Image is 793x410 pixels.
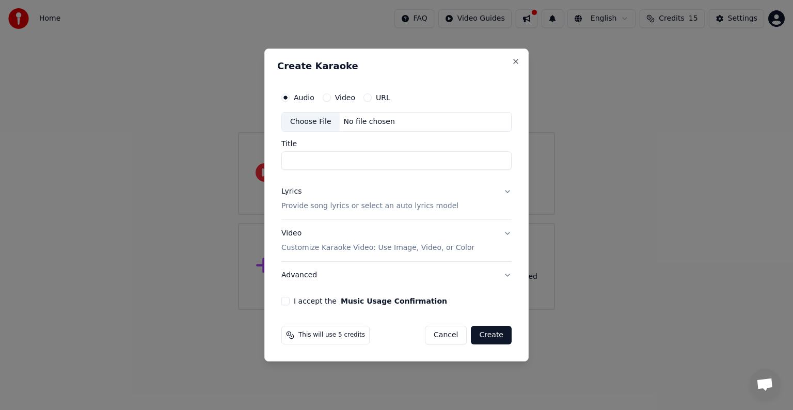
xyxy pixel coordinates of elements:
[281,178,512,219] button: LyricsProvide song lyrics or select an auto lyrics model
[335,94,355,101] label: Video
[281,262,512,289] button: Advanced
[294,297,447,305] label: I accept the
[341,297,447,305] button: I accept the
[471,326,512,344] button: Create
[294,94,314,101] label: Audio
[281,220,512,261] button: VideoCustomize Karaoke Video: Use Image, Video, or Color
[282,113,340,131] div: Choose File
[340,117,399,127] div: No file chosen
[281,228,474,253] div: Video
[281,243,474,253] p: Customize Karaoke Video: Use Image, Video, or Color
[281,140,512,147] label: Title
[376,94,390,101] label: URL
[281,201,458,211] p: Provide song lyrics or select an auto lyrics model
[298,331,365,339] span: This will use 5 credits
[281,186,302,197] div: Lyrics
[425,326,467,344] button: Cancel
[277,61,516,71] h2: Create Karaoke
